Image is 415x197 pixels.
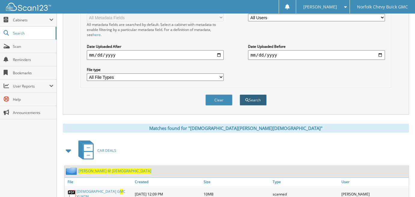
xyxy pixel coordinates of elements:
[13,84,49,89] span: User Reports
[340,178,409,186] a: User
[248,50,385,60] input: end
[87,22,224,37] div: All metadata fields are searched by default. Select a cabinet with metadata to enable filtering b...
[75,139,116,162] a: CAR DEALS
[133,178,202,186] a: Created
[63,124,409,133] div: Matches found for "[DEMOGRAPHIC_DATA][PERSON_NAME][DEMOGRAPHIC_DATA]"
[13,44,53,49] span: Scan
[87,67,224,72] label: File type
[66,167,78,175] img: folder2.png
[357,5,408,9] span: Norfolk Chevy Buick GMC
[248,44,385,49] label: Date Uploaded Before
[385,168,415,197] iframe: Chat Widget
[13,31,53,36] span: Search
[93,32,101,37] a: here
[87,50,224,60] input: start
[112,168,151,174] span: [DEMOGRAPHIC_DATA]
[13,97,53,102] span: Help
[240,94,267,106] button: Search
[6,3,51,11] img: scan123-logo-white.svg
[108,168,111,174] span: M
[78,168,107,174] span: [PERSON_NAME]
[271,178,340,186] a: Type
[65,178,133,186] a: File
[97,148,116,153] span: CAR DEALS
[13,57,53,62] span: Reminders
[205,94,232,106] button: Clear
[87,44,224,49] label: Date Uploaded After
[13,110,53,115] span: Announcements
[202,178,271,186] a: Size
[303,5,337,9] span: [PERSON_NAME]
[120,189,123,194] span: M
[13,70,53,75] span: Bookmarks
[78,168,151,174] a: [PERSON_NAME] M [DEMOGRAPHIC_DATA]
[13,17,49,23] span: Cabinets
